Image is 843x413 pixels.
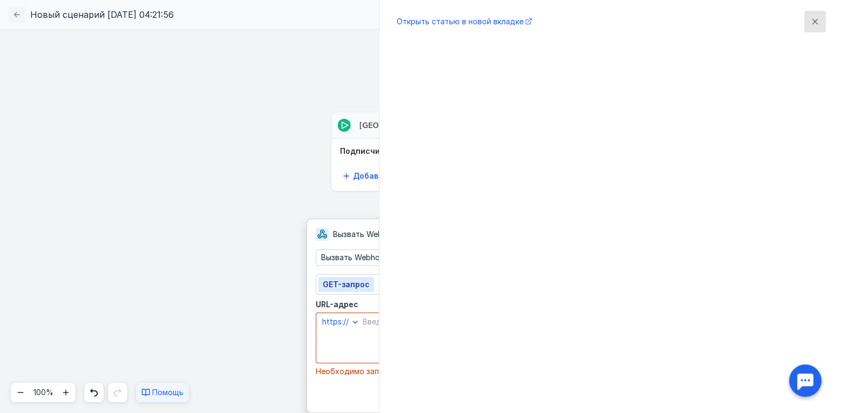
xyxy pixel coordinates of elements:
[136,383,189,402] button: Помощь
[359,121,528,130] span: [GEOGRAPHIC_DATA] событие
[322,317,349,327] span: https://
[321,253,389,262] span: Вызвать Webhook
[397,17,532,26] a: Открыть статью в новой вкладке
[316,300,358,309] span: URL-адрес
[336,165,502,187] button: Добавить ещё стартовое событие
[333,229,400,240] span: Вызвать Webhook
[340,147,524,155] div: Подписчик добавлен подтверждённым
[316,249,548,266] button: Вызвать Webhook
[318,277,374,292] button: GET-запрос
[397,17,524,26] span: Открыть статью в новой вкладке
[323,280,370,289] span: GET-запрос
[33,389,53,396] div: 100%
[30,383,56,402] button: 100%
[353,172,494,181] span: Добавить ещё стартовое событие
[376,277,438,292] button: POST-запрос
[30,8,174,21] span: Новый сценарий [DATE] 04:21:56
[316,366,548,377] div: Необходимо заполнить поле
[152,387,183,398] span: Помощь
[317,314,363,330] button: https://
